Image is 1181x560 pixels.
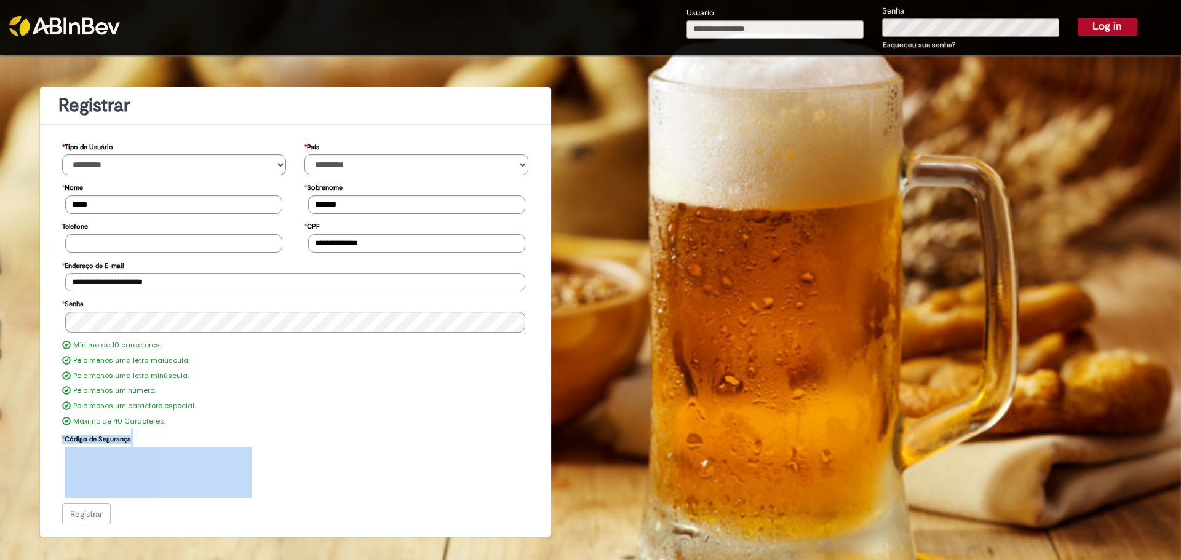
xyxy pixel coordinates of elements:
label: Pelo menos um caractere especial. [73,401,196,411]
label: CPF [304,216,320,234]
label: Mínimo de 10 caracteres. [73,341,161,350]
label: Sobrenome [304,178,343,195]
img: ABInbev-white.png [9,16,120,36]
label: Telefone [62,216,88,234]
label: Máximo de 40 Caracteres. [73,417,165,427]
label: Código de Segurança [62,429,131,447]
label: Tipo de Usuário [62,137,113,155]
label: Pelo menos uma letra maiúscula. [73,356,189,366]
label: Usuário [686,7,714,19]
label: Endereço de E-mail [62,256,124,274]
iframe: reCAPTCHA [65,447,252,495]
label: Pelo menos uma letra minúscula. [73,371,189,381]
button: Log in [1078,18,1137,35]
label: Senha [62,294,84,312]
label: Pelo menos um número. [73,386,156,396]
h1: Registrar [58,95,532,116]
label: Senha [882,6,904,17]
label: Nome [62,178,83,195]
a: Esqueceu sua senha? [883,40,955,50]
label: País [304,137,319,155]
